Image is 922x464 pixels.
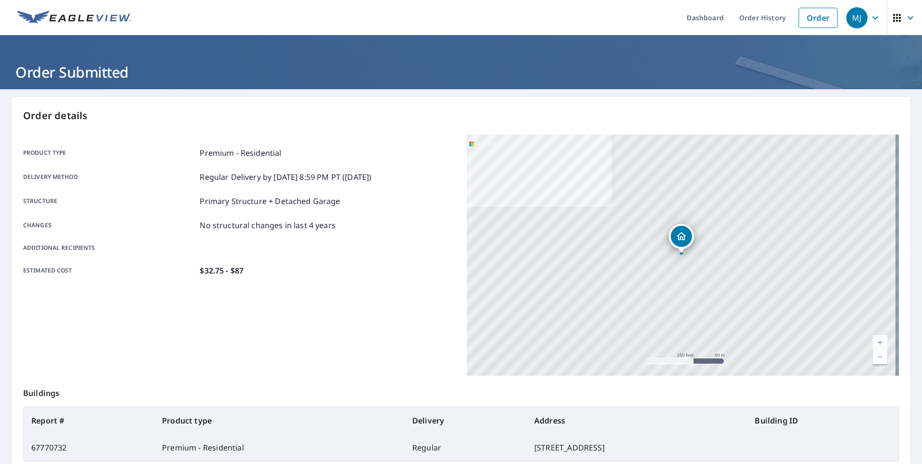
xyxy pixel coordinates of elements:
[200,265,244,276] p: $32.75 - $87
[200,219,336,231] p: No structural changes in last 4 years
[17,11,131,25] img: EV Logo
[200,171,371,183] p: Regular Delivery by [DATE] 8:59 PM PT ([DATE])
[873,335,887,350] a: Current Level 17, Zoom In
[23,171,196,183] p: Delivery method
[873,350,887,364] a: Current Level 17, Zoom Out
[527,434,747,461] td: [STREET_ADDRESS]
[12,62,910,82] h1: Order Submitted
[747,407,898,434] th: Building ID
[23,244,196,252] p: Additional recipients
[799,8,838,28] a: Order
[23,147,196,159] p: Product type
[405,407,527,434] th: Delivery
[405,434,527,461] td: Regular
[23,219,196,231] p: Changes
[527,407,747,434] th: Address
[200,147,281,159] p: Premium - Residential
[24,407,154,434] th: Report #
[24,434,154,461] td: 67770732
[154,407,405,434] th: Product type
[23,195,196,207] p: Structure
[200,195,340,207] p: Primary Structure + Detached Garage
[23,265,196,276] p: Estimated cost
[669,224,694,254] div: Dropped pin, building 1, Residential property, 156 Elwha Rock Rd Orcas, WA 98280
[846,7,868,28] div: MJ
[23,376,899,407] p: Buildings
[154,434,405,461] td: Premium - Residential
[23,109,899,123] p: Order details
